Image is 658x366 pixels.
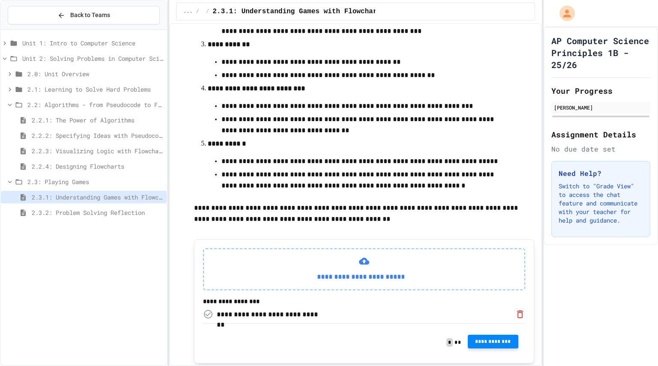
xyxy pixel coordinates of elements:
[554,104,648,111] div: [PERSON_NAME]
[551,85,650,97] h2: Your Progress
[559,168,643,179] h3: Need Help?
[22,39,163,48] span: Unit 1: Intro to Computer Science
[27,85,163,94] span: 2.1: Learning to Solve Hard Problems
[32,146,163,155] span: 2.2.3: Visualizing Logic with Flowcharts
[32,193,163,202] span: 2.3.1: Understanding Games with Flowcharts
[32,116,163,125] span: 2.2.1: The Power of Algorithms
[27,100,163,109] span: 2.2: Algorithms - from Pseudocode to Flowcharts
[196,8,199,15] span: /
[32,162,163,171] span: 2.2.4: Designing Flowcharts
[515,309,525,319] button: Remove
[203,309,213,319] button: Not yet uploaded
[551,128,650,140] h2: Assignment Details
[551,35,650,71] h1: AP Computer Science Principles 1B - 25/26
[27,177,163,186] span: 2.3: Playing Games
[551,144,650,154] div: No due date set
[8,6,160,24] button: Back to Teams
[22,54,163,63] span: Unit 2: Solving Problems in Computer Science
[550,3,577,23] div: My Account
[212,6,385,17] span: 2.3.1: Understanding Games with Flowcharts
[32,208,163,217] span: 2.3.2: Problem Solving Reflection
[27,69,163,78] span: 2.0: Unit Overview
[32,131,163,140] span: 2.2.2: Specifying Ideas with Pseudocode
[559,182,643,225] p: Switch to "Grade View" to access the chat feature and communicate with your teacher for help and ...
[206,8,209,15] span: /
[70,11,110,20] span: Back to Teams
[183,8,193,15] span: ...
